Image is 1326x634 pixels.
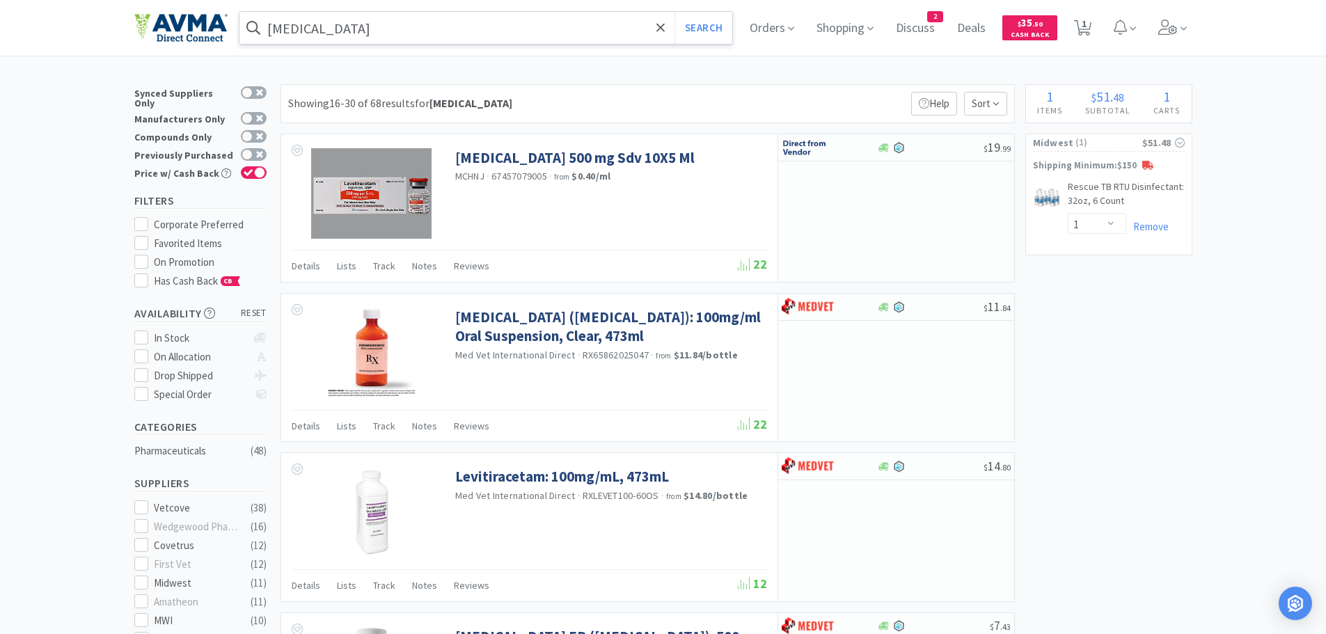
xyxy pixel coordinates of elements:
span: Reviews [454,420,489,432]
a: MCHNJ [455,170,484,182]
span: 1 [1046,88,1053,105]
h5: Filters [134,193,267,209]
img: 98c4416fbcf94ce3a3406e9a258dfc56_516586.png [326,467,417,557]
span: 48 [1113,90,1124,104]
span: 35 [1018,16,1043,29]
strong: $14.80 / bottle [684,489,748,502]
span: · [487,170,489,182]
span: reset [241,306,267,321]
img: bdd3c0f4347043b9a893056ed883a29a_120.png [782,456,834,477]
h4: Carts [1142,104,1192,117]
div: ( 38 ) [251,500,267,516]
div: ( 16 ) [251,518,267,535]
span: · [578,489,581,502]
span: Cash Back [1011,31,1049,40]
span: $ [1018,19,1021,29]
div: $51.48 [1142,135,1185,150]
div: Pharmaceuticals [134,443,247,459]
span: Track [373,579,395,592]
span: Track [373,420,395,432]
span: $ [984,303,988,313]
h5: Availability [134,306,267,322]
a: Deals [952,22,991,35]
span: Sort [964,92,1007,116]
div: ( 11 ) [251,575,267,592]
strong: [MEDICAL_DATA] [429,96,512,110]
div: Drop Shipped [154,367,246,384]
img: e4e33dab9f054f5782a47901c742baa9_102.png [134,13,228,42]
img: bdd3c0f4347043b9a893056ed883a29a_120.png [782,296,834,317]
span: Track [373,260,395,272]
button: Search [674,12,732,44]
h5: Categories [134,419,267,435]
span: CB [221,277,235,285]
span: · [578,349,581,361]
img: a91d20fe9f1840ce998f57497533ab74_521674.jpeg [1033,183,1061,211]
a: Levitiracetam: 100mg/mL, 473mL [455,467,669,486]
div: Compounds Only [134,130,234,142]
div: ( 10 ) [251,612,267,629]
h4: Subtotal [1074,104,1142,117]
div: Vetcove [154,500,240,516]
div: Special Order [154,386,246,403]
span: $ [1091,90,1096,104]
img: b3f9ff0491394d348fd4298cb6ee16c2_335309.jpeg [311,148,432,239]
span: Midwest [1033,135,1074,150]
span: 11 [984,299,1011,315]
span: Details [292,579,320,592]
span: . 43 [1000,621,1011,632]
span: . 99 [1000,143,1011,154]
span: Reviews [454,579,489,592]
span: RX65862025047 [583,349,649,361]
a: Rescue TB RTU Disinfectant: 32oz, 6 Count [1068,180,1185,213]
span: . 50 [1032,19,1043,29]
div: Previously Purchased [134,148,234,160]
div: Amatheon [154,594,240,610]
div: Favorited Items [154,235,267,252]
div: ( 48 ) [251,443,267,459]
div: Midwest [154,575,240,592]
span: . 84 [1000,303,1011,313]
img: 417eb3400a584731b26aab00cdcc21b3_530589.png [326,308,417,398]
span: $ [984,143,988,154]
div: Showing 16-30 of 68 results [288,95,512,113]
span: · [549,170,552,182]
span: for [415,96,512,110]
span: . 80 [1000,462,1011,473]
span: 19 [984,139,1011,155]
p: Shipping Minimum: $150 [1026,159,1192,173]
span: Notes [412,420,437,432]
div: Corporate Preferred [154,216,267,233]
p: Help [911,92,957,116]
a: Med Vet International Direct [455,349,576,361]
span: Details [292,420,320,432]
span: 22 [738,256,767,272]
div: On Promotion [154,254,267,271]
div: Covetrus [154,537,240,554]
a: [MEDICAL_DATA] ([MEDICAL_DATA]): 100mg/ml Oral Suspension, Clear, 473ml [455,308,764,346]
input: Search by item, sku, manufacturer, ingredient, size... [239,12,733,44]
span: Reviews [454,260,489,272]
span: Lists [337,260,356,272]
div: Price w/ Cash Back [134,166,234,178]
span: 12 [738,576,767,592]
span: Has Cash Back [154,274,241,287]
h5: Suppliers [134,475,267,491]
span: Lists [337,579,356,592]
strong: $0.40 / ml [571,170,610,182]
span: Notes [412,579,437,592]
span: from [666,491,681,501]
div: MWI [154,612,240,629]
a: Med Vet International Direct [455,489,576,502]
span: Details [292,260,320,272]
span: $ [984,462,988,473]
span: 14 [984,458,1011,474]
div: ( 12 ) [251,556,267,573]
span: 22 [738,416,767,432]
a: [MEDICAL_DATA] 500 mg Sdv 10X5 Ml [455,148,695,167]
img: c67096674d5b41e1bca769e75293f8dd_19.png [782,137,834,158]
div: Open Intercom Messenger [1279,587,1312,620]
div: First Vet [154,556,240,573]
div: On Allocation [154,349,246,365]
div: ( 11 ) [251,594,267,610]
